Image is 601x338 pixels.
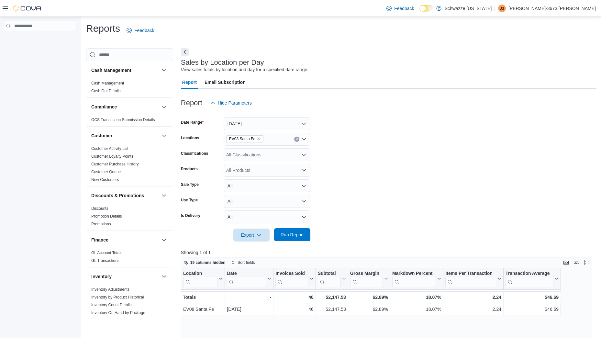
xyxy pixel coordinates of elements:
[237,229,266,242] span: Export
[318,293,346,301] div: $2,147.53
[224,117,310,130] button: [DATE]
[318,305,346,313] div: $2,147.53
[350,293,388,301] div: 62.89%
[160,66,168,74] button: Cash Management
[224,210,310,223] button: All
[229,136,255,142] span: EV08 Santa Fe
[445,271,501,287] button: Items Per Transaction
[160,132,168,140] button: Customer
[445,5,492,12] p: Schwazze [US_STATE]
[275,271,313,287] button: Invoices Sold
[301,168,306,173] button: Open list of options
[91,192,144,199] h3: Discounts & Promotions
[91,170,121,174] a: Customer Queue
[4,32,76,48] nav: Complex example
[445,271,496,277] div: Items Per Transaction
[91,302,132,308] span: Inventory Count Details
[228,259,257,266] button: Sort fields
[183,293,223,301] div: Totals
[13,5,42,12] img: Cova
[392,293,441,301] div: 18.07%
[224,179,310,192] button: All
[181,48,189,56] button: Next
[91,258,119,263] a: GL Transactions
[274,228,310,241] button: Run Report
[394,5,414,12] span: Feedback
[445,271,496,287] div: Items Per Transaction
[392,271,436,287] div: Markdown Percent
[275,271,308,287] div: Invoices Sold
[207,96,254,109] button: Hide Parameters
[181,99,202,107] h3: Report
[91,89,121,93] a: Cash Out Details
[392,271,441,287] button: Markdown Percent
[160,192,168,199] button: Discounts & Promotions
[181,249,596,256] p: Showing 1 of 1
[86,205,173,231] div: Discounts & Promotions
[506,271,559,287] button: Transaction Average
[257,137,261,141] button: Remove EV08 Santa Fe from selection in this group
[91,273,112,280] h3: Inventory
[91,303,132,307] a: Inventory Count Details
[91,67,159,73] button: Cash Management
[227,305,271,313] div: [DATE]
[91,67,131,73] h3: Cash Management
[183,271,217,277] div: Location
[91,214,122,219] a: Promotion Details
[91,273,159,280] button: Inventory
[226,135,263,142] span: EV08 Santa Fe
[91,154,133,159] a: Customer Loyalty Points
[91,118,155,122] a: OCS Transaction Submission Details
[91,146,128,151] span: Customer Activity List
[86,145,173,186] div: Customer
[91,162,139,166] a: Customer Purchase History
[275,271,308,277] div: Invoices Sold
[190,260,226,265] span: 19 columns hidden
[227,271,266,277] div: Date
[91,251,122,255] a: GL Account Totals
[218,100,252,106] span: Hide Parameters
[181,120,204,125] label: Date Range
[91,310,145,315] span: Inventory On Hand by Package
[181,166,198,172] label: Products
[227,271,271,287] button: Date
[91,81,124,85] a: Cash Management
[350,305,388,313] div: 62.89%
[301,137,306,142] button: Open list of options
[86,79,173,97] div: Cash Management
[91,132,112,139] h3: Customer
[392,271,436,277] div: Markdown Percent
[91,104,117,110] h3: Compliance
[506,293,559,301] div: $46.69
[183,271,223,287] button: Location
[294,137,299,142] button: Clear input
[227,271,266,287] div: Date
[498,5,506,12] div: John-3673 Montoya
[500,5,504,12] span: J3
[160,273,168,280] button: Inventory
[562,259,570,266] button: Keyboard shortcuts
[183,271,217,287] div: Location
[445,305,501,313] div: 2.24
[445,293,501,301] div: 2.24
[384,2,417,15] a: Feedback
[86,116,173,126] div: Compliance
[181,59,264,66] h3: Sales by Location per Day
[318,271,341,277] div: Subtotal
[181,213,200,218] label: Is Delivery
[392,305,441,313] div: 18.07%
[494,5,495,12] p: |
[86,249,173,267] div: Finance
[506,271,553,287] div: Transaction Average
[350,271,383,277] div: Gross Margin
[224,195,310,208] button: All
[91,177,119,182] a: New Customers
[281,231,304,238] span: Run Report
[91,214,122,219] span: Promotion Details
[506,271,553,277] div: Transaction Average
[181,135,199,141] label: Locations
